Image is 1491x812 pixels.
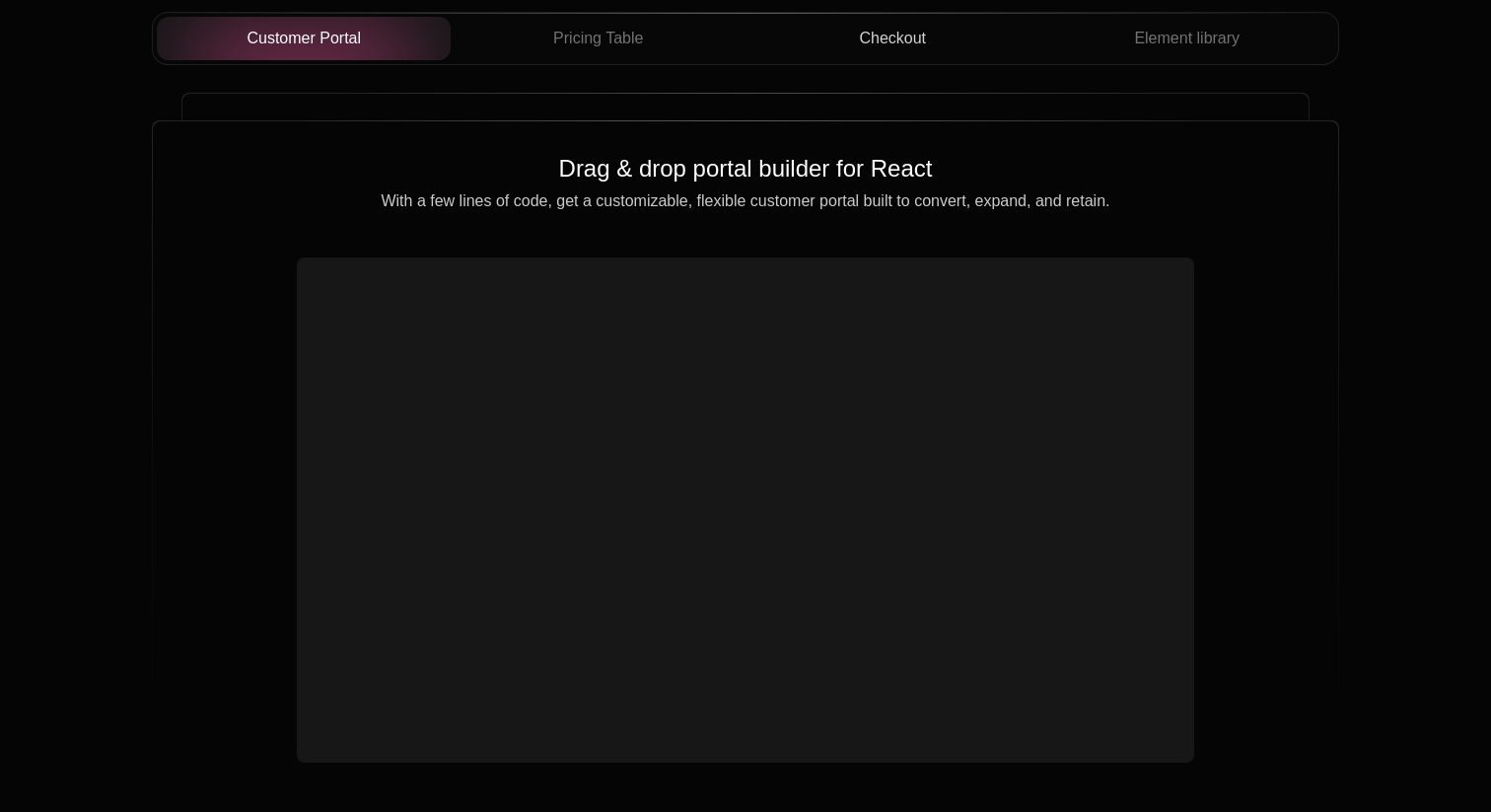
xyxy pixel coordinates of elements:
button: Checkout [745,17,1040,60]
button: Customer Portal [157,17,452,60]
button: Pricing Table [451,17,745,60]
span: Pricing Table [553,27,643,50]
button: Element library [1039,17,1334,60]
span: Customer Portal [247,27,361,50]
span: Checkout [859,27,926,50]
span: Element library [1134,27,1240,50]
h2: Drag & drop portal builder for React [184,153,1307,185]
p: With a few lines of code, get a customizable, flexible customer portal built to convert, expand, ... [184,192,1307,210]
